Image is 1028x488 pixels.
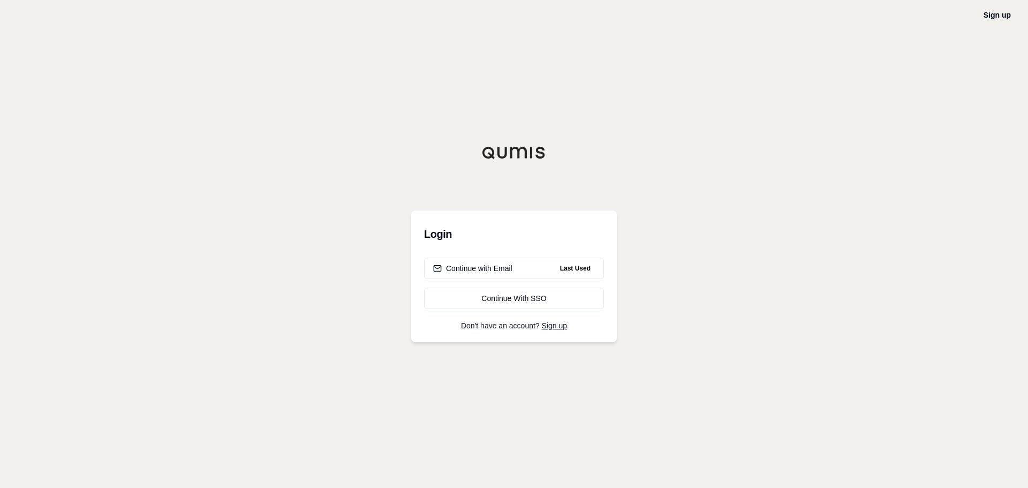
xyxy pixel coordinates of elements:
[984,11,1011,19] a: Sign up
[424,258,604,279] button: Continue with EmailLast Used
[433,263,512,274] div: Continue with Email
[542,321,567,330] a: Sign up
[424,223,604,245] h3: Login
[556,262,595,275] span: Last Used
[424,322,604,329] p: Don't have an account?
[482,146,546,159] img: Qumis
[433,293,595,304] div: Continue With SSO
[424,288,604,309] a: Continue With SSO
